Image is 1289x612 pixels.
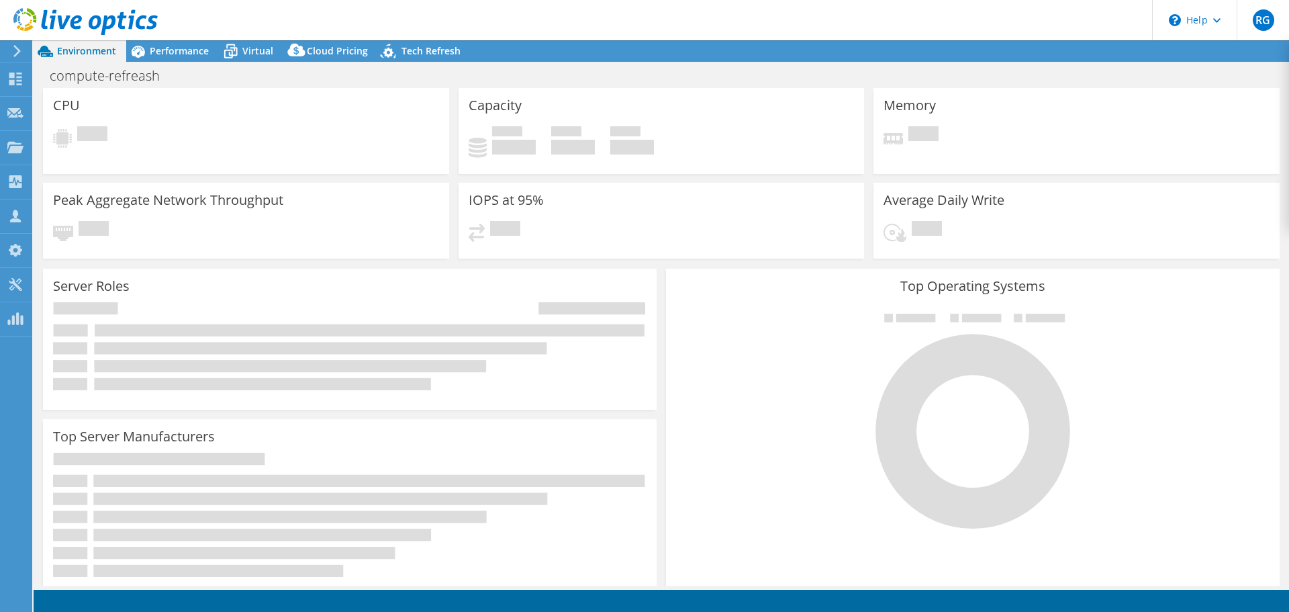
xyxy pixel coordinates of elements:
span: Used [492,126,522,140]
h3: Top Server Manufacturers [53,429,215,444]
span: Pending [79,221,109,239]
span: Cloud Pricing [307,44,368,57]
span: Total [610,126,640,140]
h3: Server Roles [53,279,130,294]
span: Performance [150,44,209,57]
h4: 0 GiB [492,140,536,155]
h1: compute-refreash [44,69,181,83]
h3: Peak Aggregate Network Throughput [53,193,283,208]
h3: IOPS at 95% [469,193,544,208]
span: Tech Refresh [401,44,461,57]
h3: Memory [884,98,936,113]
h4: 0 GiB [610,140,654,155]
h3: Capacity [469,98,522,113]
span: Pending [912,221,942,239]
span: Pending [77,126,107,144]
span: Virtual [242,44,273,57]
span: RG [1253,9,1274,31]
h3: Average Daily Write [884,193,1004,208]
span: Pending [908,126,939,144]
span: Pending [490,221,520,239]
svg: \n [1169,14,1181,26]
h3: Top Operating Systems [676,279,1270,294]
h3: CPU [53,98,80,113]
h4: 0 GiB [551,140,595,155]
span: Free [551,126,581,140]
span: Environment [57,44,116,57]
